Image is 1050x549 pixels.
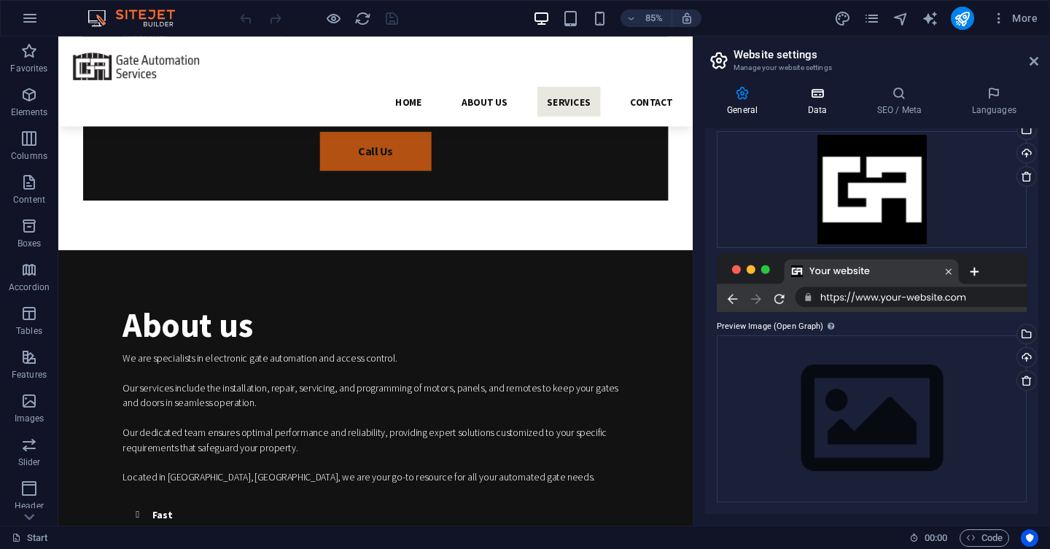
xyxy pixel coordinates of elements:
[680,12,693,25] i: On resize automatically adjust zoom level to fit chosen device.
[12,369,47,381] p: Features
[354,9,371,27] button: reload
[15,413,44,424] p: Images
[863,9,881,27] button: pages
[966,529,1003,547] span: Code
[9,281,50,293] p: Accordion
[705,86,785,117] h4: General
[17,238,42,249] p: Boxes
[13,194,45,206] p: Content
[10,63,47,74] p: Favorites
[18,456,41,468] p: Slider
[84,9,193,27] img: Editor Logo
[834,9,852,27] button: design
[863,10,880,27] i: Pages (Ctrl+Alt+S)
[922,10,938,27] i: AI Writer
[935,532,937,543] span: :
[621,9,672,27] button: 85%
[734,48,1038,61] h2: Website settings
[717,318,1027,335] label: Preview Image (Open Graph)
[12,529,48,547] a: Click to cancel selection. Double-click to open Pages
[855,86,949,117] h4: SEO / Meta
[1021,529,1038,547] button: Usercentrics
[951,7,974,30] button: publish
[354,10,371,27] i: Reload page
[717,131,1027,248] div: gateauto-favicon-UUCISdh5PCLeI1q8GYx1BQ-X_ux-s3pL2niQx_d5M3Eqw.png
[785,86,855,117] h4: Data
[949,86,1038,117] h4: Languages
[642,9,666,27] h6: 85%
[892,10,909,27] i: Navigator
[925,529,947,547] span: 00 00
[15,500,44,512] p: Header
[834,10,851,27] i: Design (Ctrl+Alt+Y)
[960,529,1009,547] button: Code
[16,325,42,337] p: Tables
[892,9,910,27] button: navigator
[11,106,48,118] p: Elements
[986,7,1043,30] button: More
[992,11,1038,26] span: More
[909,529,948,547] h6: Session time
[11,150,47,162] p: Columns
[324,9,342,27] button: Click here to leave preview mode and continue editing
[734,61,1009,74] h3: Manage your website settings
[922,9,939,27] button: text_generator
[717,335,1027,502] div: Select files from the file manager, stock photos, or upload file(s)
